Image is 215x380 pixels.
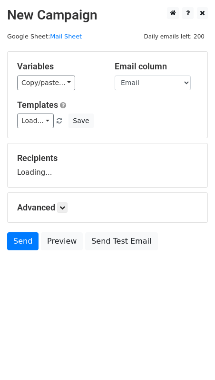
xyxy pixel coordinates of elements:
[50,33,82,40] a: Mail Sheet
[68,114,93,128] button: Save
[140,31,208,42] span: Daily emails left: 200
[41,232,83,250] a: Preview
[85,232,157,250] a: Send Test Email
[7,7,208,23] h2: New Campaign
[7,33,82,40] small: Google Sheet:
[7,232,39,250] a: Send
[17,153,198,163] h5: Recipients
[17,100,58,110] a: Templates
[115,61,198,72] h5: Email column
[17,61,100,72] h5: Variables
[17,153,198,178] div: Loading...
[17,114,54,128] a: Load...
[140,33,208,40] a: Daily emails left: 200
[17,202,198,213] h5: Advanced
[17,76,75,90] a: Copy/paste...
